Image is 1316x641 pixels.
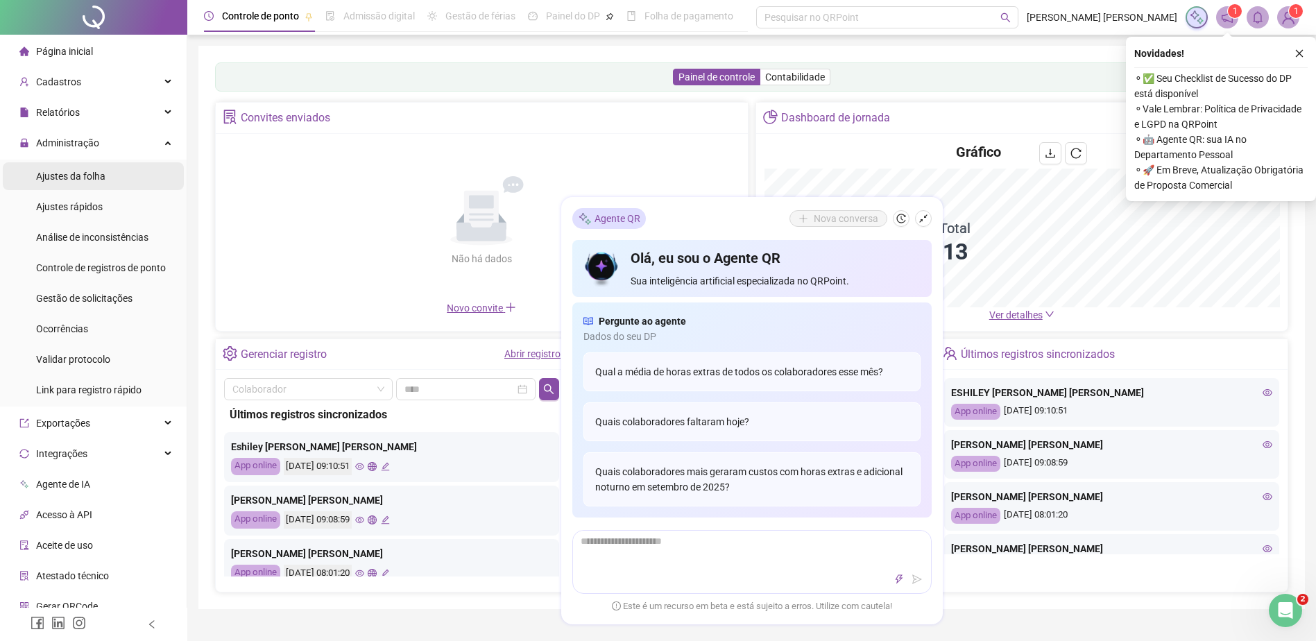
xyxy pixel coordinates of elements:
span: clock-circle [204,11,214,21]
span: notification [1221,11,1233,24]
span: eye [1263,388,1272,398]
span: Este é um recurso em beta e está sujeito a erros. Utilize com cautela! [612,599,892,613]
span: solution [223,110,237,124]
div: Eshiley [PERSON_NAME] [PERSON_NAME] [231,439,552,454]
span: Gestão de solicitações [36,293,133,304]
span: instagram [72,616,86,630]
img: 52035 [1278,7,1299,28]
span: ⚬ 🚀 Em Breve, Atualização Obrigatória de Proposta Comercial [1134,162,1308,193]
span: home [19,46,29,56]
img: sparkle-icon.fc2bf0ac1784a2077858766a79e2daf3.svg [1189,10,1204,25]
span: pushpin [305,12,313,21]
span: 1 [1233,6,1238,16]
span: Ajustes rápidos [36,201,103,212]
span: global [368,462,377,471]
div: Quais colaboradores faltaram hoje? [583,402,921,441]
span: Contabilidade [765,71,825,83]
div: [DATE] 09:10:51 [951,404,1272,420]
span: setting [223,346,237,361]
span: api [19,510,29,520]
span: edit [381,515,390,524]
div: [PERSON_NAME] [PERSON_NAME] [231,546,552,561]
span: Controle de registros de ponto [36,262,166,273]
a: Ver detalhes down [989,309,1054,320]
sup: Atualize o seu contato no menu Meus Dados [1289,4,1303,18]
img: icon [583,248,620,289]
div: App online [951,456,1000,472]
div: Convites enviados [241,106,330,130]
span: Cadastros [36,76,81,87]
div: [PERSON_NAME] [PERSON_NAME] [951,437,1272,452]
div: Quais colaboradores mais geraram custos com horas extras e adicional noturno em setembro de 2025? [583,452,921,506]
span: global [368,515,377,524]
span: lock [19,138,29,148]
span: Exportações [36,418,90,429]
span: audit [19,540,29,550]
div: Últimos registros sincronizados [961,343,1115,366]
span: Validar protocolo [36,354,110,365]
div: App online [951,404,1000,420]
span: eye [355,462,364,471]
span: Integrações [36,448,87,459]
span: ⚬ ✅ Seu Checklist de Sucesso do DP está disponível [1134,71,1308,101]
div: [PERSON_NAME] [PERSON_NAME] [951,489,1272,504]
div: [PERSON_NAME] [PERSON_NAME] [951,541,1272,556]
span: Atestado técnico [36,570,109,581]
span: search [543,384,554,395]
span: ⚬ 🤖 Agente QR: sua IA no Departamento Pessoal [1134,132,1308,162]
span: shrink [918,214,928,223]
span: Aceite de uso [36,540,93,551]
span: down [1045,309,1054,319]
span: 2 [1297,594,1308,605]
span: close [1294,49,1304,58]
div: [DATE] 09:08:59 [951,456,1272,472]
div: App online [231,565,280,582]
span: dashboard [528,11,538,21]
span: pie-chart [763,110,778,124]
span: Gestão de férias [445,10,515,22]
span: Página inicial [36,46,93,57]
div: [PERSON_NAME] [PERSON_NAME] [231,493,552,508]
span: read [583,314,593,329]
h4: Gráfico [956,142,1001,162]
span: Ver detalhes [989,309,1043,320]
span: bell [1251,11,1264,24]
span: file [19,108,29,117]
button: send [909,571,925,588]
img: sparkle-icon.fc2bf0ac1784a2077858766a79e2daf3.svg [578,211,592,225]
div: App online [231,458,280,475]
span: [PERSON_NAME] [PERSON_NAME] [1027,10,1177,25]
span: facebook [31,616,44,630]
span: Ajustes da folha [36,171,105,182]
span: Gerar QRCode [36,601,98,612]
div: Qual a média de horas extras de todos os colaboradores esse mês? [583,352,921,391]
span: left [147,619,157,629]
span: plus [505,302,516,313]
span: Painel de controle [678,71,755,83]
span: Novidades ! [1134,46,1184,61]
div: App online [951,508,1000,524]
span: export [19,418,29,428]
span: team [943,346,957,361]
span: history [896,214,906,223]
span: user-add [19,77,29,87]
button: thunderbolt [891,571,907,588]
span: thunderbolt [894,574,904,584]
span: reload [1070,148,1082,159]
span: Ocorrências [36,323,88,334]
span: Dados do seu DP [583,329,921,344]
span: file-done [325,11,335,21]
span: Relatórios [36,107,80,118]
span: pushpin [606,12,614,21]
span: eye [355,569,364,578]
span: global [368,569,377,578]
span: sun [427,11,437,21]
span: book [626,11,636,21]
span: Painel do DP [546,10,600,22]
span: Admissão digital [343,10,415,22]
span: solution [19,571,29,581]
a: Abrir registro [504,348,561,359]
span: Acesso à API [36,509,92,520]
span: sync [19,449,29,459]
sup: 1 [1228,4,1242,18]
